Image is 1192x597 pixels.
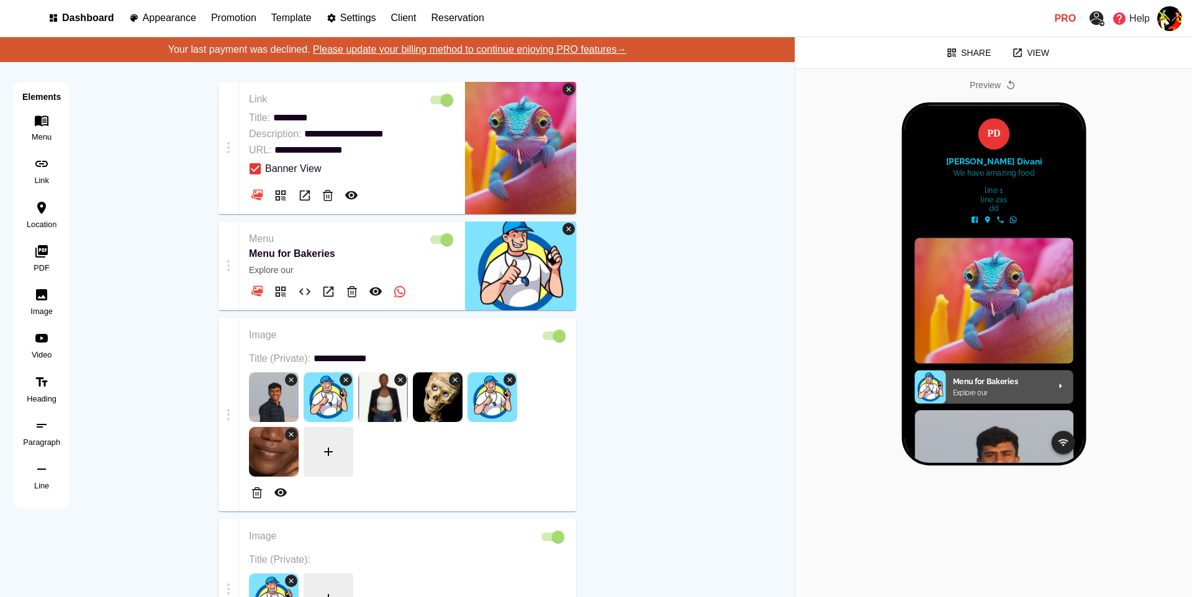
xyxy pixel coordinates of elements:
[265,161,321,176] span: Banner View
[23,349,60,361] p: Video
[340,12,376,24] p: Settings
[23,306,60,317] p: Image
[1086,7,1108,30] a: Export User
[20,88,63,107] h6: Elements
[961,48,991,58] p: Share
[271,10,312,27] a: Template
[285,575,297,587] button: Remove Image
[23,219,60,230] p: Location
[249,328,567,343] p: Image
[391,12,417,24] p: Client
[23,132,60,143] p: Menu
[11,339,187,478] div: menu image 1
[62,12,114,24] p: Dashboard
[320,187,336,204] button: Delete Link
[23,437,60,448] p: Paragraph
[249,231,455,246] p: Menu
[391,283,409,300] button: Disable WhatsApp Ordering
[249,552,310,567] p: Title (Private) :
[23,480,60,492] p: Line
[367,283,384,300] button: Make Private
[129,10,196,27] a: Appearance
[249,143,271,158] p: URL :
[562,223,575,235] button: Remove Image
[431,12,484,24] p: Reservation
[272,283,289,300] button: Share
[905,105,1083,463] iframe: Mobile Preview
[23,393,60,405] p: Heading
[249,264,455,276] p: Explore our
[249,110,270,125] p: Title :
[327,10,376,27] a: Settings
[1027,48,1049,58] p: View
[1129,11,1150,26] p: Help
[343,187,360,204] button: Make Private
[249,485,265,501] button: Delete Image
[23,175,60,186] p: Link
[211,12,256,24] p: Promotion
[1157,6,1182,31] img: images%2FjoIKrkwfIoYDk2ARPtbW7CGPSlL2%2Fuser.png
[163,362,189,388] button: wifi
[249,246,455,261] p: Menu for Bakeries
[937,43,1000,62] button: Share
[313,44,626,55] a: Please update your billing method to continue enjoying PRO features →
[431,10,484,27] a: Reservation
[296,187,314,204] button: View
[391,10,417,27] a: Client
[272,187,289,204] button: Share
[285,428,297,441] button: Remove Image
[48,10,114,27] a: Dashboard
[296,283,314,300] button: Embedded code
[1108,7,1154,30] a: Help
[249,529,566,544] p: Image
[449,374,461,386] button: Remove Image
[340,374,352,386] button: Remove Image
[249,351,310,366] p: Title (Private) :
[1003,43,1058,62] a: View
[1054,11,1076,26] p: Pro
[272,484,289,501] button: Make Private
[249,127,301,141] p: Description :
[143,12,196,24] p: Appearance
[249,92,455,107] p: Link
[394,374,407,386] button: Remove Image
[320,283,337,300] button: View
[562,83,575,96] button: Remove Image
[503,374,516,386] button: Remove Image
[23,263,60,274] p: PDF
[271,12,312,24] p: Template
[285,374,297,386] button: Remove Image
[211,10,256,27] a: Promotion
[344,284,360,300] button: Delete Menu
